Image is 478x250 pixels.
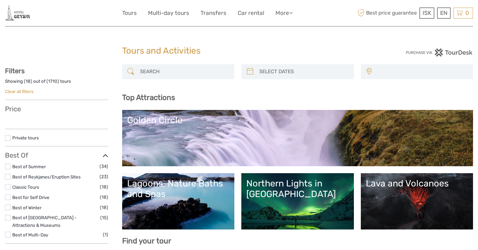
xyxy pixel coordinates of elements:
[148,8,189,18] a: Multi-day tours
[12,215,77,228] a: Best of [GEOGRAPHIC_DATA] - Attractions & Museums
[464,10,470,16] span: 0
[12,232,48,237] a: Best of Multi-Day
[276,8,293,18] a: More
[122,8,137,18] a: Tours
[100,214,108,222] span: (15)
[12,184,39,190] a: Classic Tours
[5,89,34,94] a: Clear all filters
[366,178,468,189] div: Lava and Volcanoes
[137,66,231,77] input: SEARCH
[5,105,108,113] h3: Price
[238,8,264,18] a: Car rental
[127,178,230,225] a: Lagoons, Nature Baths and Spas
[406,48,473,57] img: PurchaseViaTourDesk.png
[246,178,349,225] a: Northern Lights in [GEOGRAPHIC_DATA]
[12,205,41,210] a: Best of Winter
[127,115,468,161] a: Golden Circle
[12,174,81,179] a: Best of Reykjanes/Eruption Sites
[5,5,30,21] img: 2245-fc00950d-c906-46d7-b8c2-e740c3f96a38_logo_small.jpg
[423,10,431,16] span: ISK
[48,78,57,84] label: 1710
[100,183,108,191] span: (18)
[122,236,171,245] b: Find your tour
[5,151,108,159] h3: Best Of
[26,78,31,84] label: 18
[246,178,349,200] div: Northern Lights in [GEOGRAPHIC_DATA]
[12,195,49,200] a: Best for Self Drive
[12,135,39,140] a: Private tours
[12,164,46,169] a: Best of Summer
[200,8,226,18] a: Transfers
[100,204,108,211] span: (18)
[127,178,230,200] div: Lagoons, Nature Baths and Spas
[257,66,351,77] input: SELECT DATES
[100,173,108,180] span: (23)
[366,178,468,225] a: Lava and Volcanoes
[122,46,356,56] h1: Tours and Activities
[100,193,108,201] span: (18)
[127,115,468,125] div: Golden Circle
[122,93,175,102] b: Top Attractions
[437,8,450,19] div: EN
[5,67,25,75] strong: Filters
[103,231,108,238] span: (1)
[5,78,108,88] div: Showing ( ) out of ( ) tours
[356,8,418,19] span: Best price guarantee
[100,163,108,170] span: (34)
